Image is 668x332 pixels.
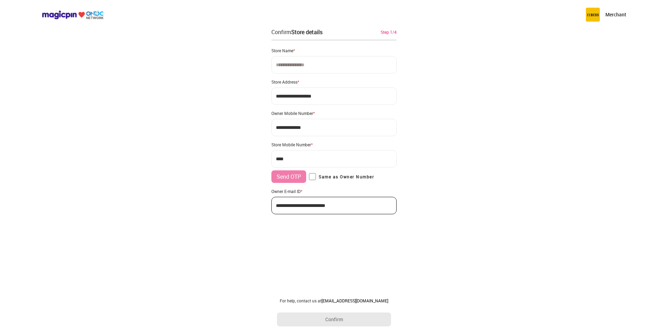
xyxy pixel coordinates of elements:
[271,48,397,53] div: Store Name
[42,10,104,20] img: ondc-logo-new-small.8a59708e.svg
[309,173,316,180] input: Same as Owner Number
[271,142,397,147] div: Store Mobile Number
[605,11,626,18] p: Merchant
[309,173,374,180] label: Same as Owner Number
[271,110,397,116] div: Owner Mobile Number
[271,79,397,85] div: Store Address
[291,28,323,36] div: Store details
[277,298,391,303] div: For help, contact us at
[381,29,397,35] div: Step 1/4
[277,312,391,326] button: Confirm
[271,188,397,194] div: Owner E-mail ID
[321,298,388,303] a: [EMAIL_ADDRESS][DOMAIN_NAME]
[271,28,323,36] div: Confirm
[586,8,600,22] img: circus.b677b59b.png
[271,170,306,183] button: Send OTP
